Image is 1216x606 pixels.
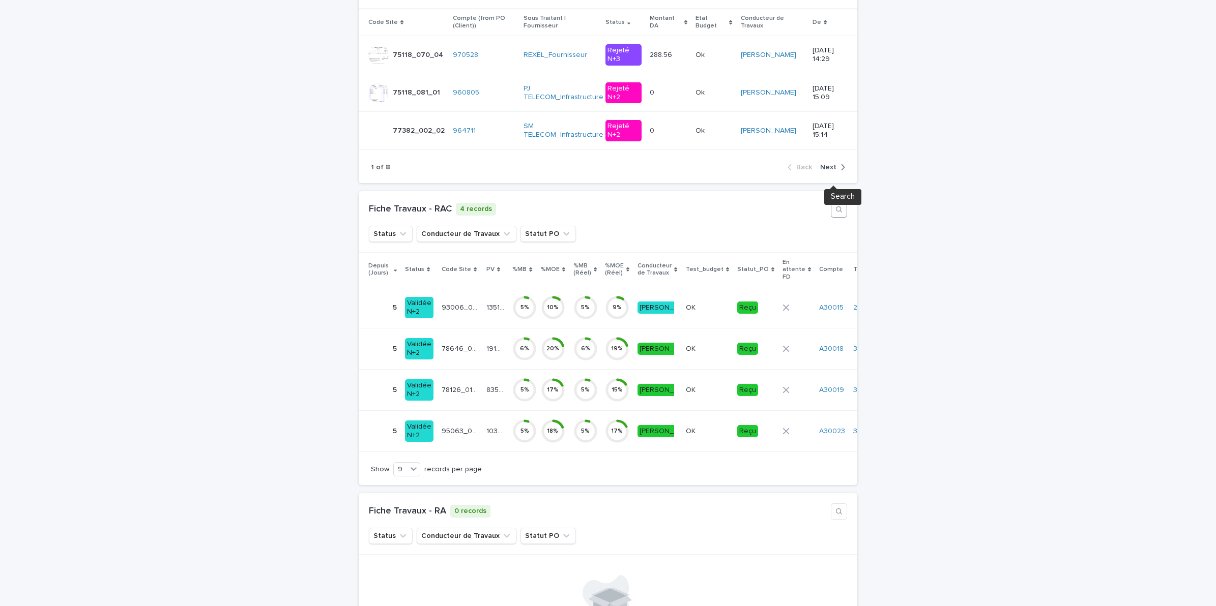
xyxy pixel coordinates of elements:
[486,425,507,436] p: 103362.66
[696,125,707,135] p: Ok
[450,505,490,518] p: 0 records
[605,260,624,279] p: %MOE (Réel)
[424,465,482,474] p: records per page
[405,379,433,401] div: Validée N+2
[650,125,656,135] p: 0
[524,13,597,32] p: Sous Traitant | Fournisseur
[650,49,674,59] p: 288.56
[368,17,398,28] p: Code Site
[605,17,625,28] p: Status
[741,88,796,97] a: [PERSON_NAME]
[741,13,804,32] p: Conducteur de Travaux
[853,386,870,395] a: 3567
[819,264,843,275] p: Compte
[605,120,642,141] div: Rejeté N+2
[573,260,591,279] p: %MB (Réel)
[741,127,796,135] a: [PERSON_NAME]
[486,384,507,395] p: 83544.05
[638,384,697,397] div: [PERSON_NAME]
[541,386,565,393] div: 17 %
[520,528,576,544] button: Statut PO
[442,264,471,275] p: Code Site
[405,264,424,275] p: Status
[453,127,476,135] a: 964711
[605,44,642,66] div: Rejeté N+3
[369,204,452,215] h1: Fiche Travaux - RAC
[486,343,507,353] p: 191418.9
[512,428,537,435] div: 5 %
[442,384,480,395] p: 78126_015_14
[541,345,565,352] div: 20 %
[393,301,399,312] p: 5
[573,345,598,352] div: 6 %
[405,338,433,359] div: Validée N+2
[524,51,587,59] a: REXEL_Fournisseur
[394,464,407,475] div: 9
[512,345,537,352] div: 6 %
[820,164,836,171] span: Next
[456,203,496,216] p: 4 records
[819,345,844,353] a: A30018
[819,304,844,312] a: A30015
[359,112,857,150] tr: 77382_002_0277382_002_02 964711 SM TELECOM_Infrastructure Rejeté N+200 OkOk [PERSON_NAME] [DATE] ...
[393,425,399,436] p: 5
[371,465,389,474] p: Show
[442,343,480,353] p: 78646_038_05
[686,264,723,275] p: Test_budget
[737,425,758,438] div: Reçu
[813,122,848,139] p: [DATE] 15:14
[737,301,758,314] div: Reçu
[853,427,870,436] a: 3568
[605,428,629,435] div: 17 %
[359,410,899,451] tr: 55 Validée N+295063_011_0395063_011_03 103362.66103362.66 5%18%5%17%[PERSON_NAME]OKOK ReçuA30023 ...
[638,301,697,314] div: [PERSON_NAME]
[737,384,758,397] div: Reçu
[512,304,537,311] div: 5 %
[486,264,495,275] p: PV
[359,369,899,410] tr: 55 Validée N+278126_015_1478126_015_14 83544.0583544.05 5%17%5%15%[PERSON_NAME]OKOK ReçuA30019 3567
[442,425,480,436] p: 95063_011_03
[393,49,445,59] p: 75118_070_04
[359,328,899,369] tr: 55 Validée N+278646_038_0578646_038_05 191418.9191418.9 6%20%6%19%[PERSON_NAME]OKOK ReçuA30018 3165
[359,287,899,328] tr: 55 Validée N+293006_015_0593006_015_05 135136.93135136.93 5%10%5%9%[PERSON_NAME]OKOK ReçuA30015 2048
[393,343,399,353] p: 5
[816,163,845,172] button: Next
[813,84,848,102] p: [DATE] 15:09
[741,51,796,59] a: [PERSON_NAME]
[788,163,816,172] button: Back
[417,226,516,242] button: Conducteur de Travaux
[686,384,698,395] p: OK
[796,164,812,171] span: Back
[371,163,390,172] p: 1 of 8
[783,257,805,283] p: En attente FD
[605,345,629,352] div: 19 %
[737,343,758,355] div: Reçu
[696,86,707,97] p: Ok
[696,49,707,59] p: Ok
[819,427,845,436] a: A30023
[369,506,446,517] h1: Fiche Travaux - RA
[573,428,598,435] div: 5 %
[650,86,656,97] p: 0
[520,226,576,242] button: Statut PO
[813,17,821,28] p: De
[638,425,697,438] div: [PERSON_NAME]
[405,420,433,442] div: Validée N+2
[486,301,507,312] p: 135136.93
[393,125,447,135] p: 77382_002_02
[541,304,565,311] div: 10 %
[512,386,537,393] div: 5 %
[453,13,515,32] p: Compte (from PO (Client))
[813,46,848,64] p: [DATE] 14:29
[524,122,603,139] a: SM TELECOM_Infrastructure
[541,428,565,435] div: 18 %
[605,304,629,311] div: 9 %
[453,88,479,97] a: 960805
[638,343,697,355] div: [PERSON_NAME]
[524,84,603,102] a: PJ TELECOM_Infrastructure
[686,425,698,436] p: OK
[853,345,868,353] a: 3165
[605,386,629,393] div: 15 %
[573,304,598,311] div: 5 %
[453,51,478,59] a: 970528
